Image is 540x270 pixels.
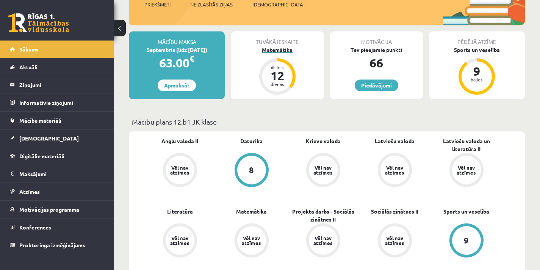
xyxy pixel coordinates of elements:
p: Mācību plāns 12.b1 JK klase [132,117,522,127]
div: Vēl nav atzīmes [384,165,405,175]
a: Krievu valoda [306,137,341,145]
a: Vēl nav atzīmes [359,223,430,259]
a: 9 [430,223,502,259]
a: Sports un veselība 9 balles [429,46,525,96]
div: 8 [249,166,254,174]
a: Maksājumi [10,165,104,183]
a: Vēl nav atzīmes [144,153,216,189]
div: Vēl nav atzīmes [384,236,405,245]
span: Aktuāli [19,64,38,70]
a: Sports un veselība [443,208,489,215]
a: Vēl nav atzīmes [359,153,430,189]
a: Mācību materiāli [10,112,104,129]
span: [DEMOGRAPHIC_DATA] [252,1,305,8]
a: Literatūra [167,208,193,215]
div: 66 [330,54,423,72]
div: Vēl nav atzīmes [169,236,191,245]
div: Vēl nav atzīmes [241,236,262,245]
div: Atlicis [266,65,289,70]
a: Vēl nav atzīmes [144,223,216,259]
a: Aktuāli [10,58,104,76]
a: Sociālās zinātnes II [371,208,418,215]
div: 63.00 [129,54,225,72]
div: balles [465,77,488,82]
legend: Maksājumi [19,165,104,183]
div: Sports un veselība [429,46,525,54]
span: Konferences [19,224,51,231]
legend: Ziņojumi [19,76,104,94]
span: Motivācijas programma [19,206,79,213]
a: Latviešu valoda [375,137,415,145]
a: Ziņojumi [10,76,104,94]
div: Pēdējā atzīme [429,31,525,46]
a: Apmaksāt [158,80,196,91]
a: 8 [216,153,287,189]
a: [DEMOGRAPHIC_DATA] [10,130,104,147]
a: Datorika [240,137,263,145]
span: [DEMOGRAPHIC_DATA] [19,135,79,142]
a: Piedāvājumi [355,80,398,91]
div: Septembris (līdz [DATE]) [129,46,225,54]
div: Vēl nav atzīmes [313,165,334,175]
div: Vēl nav atzīmes [169,165,191,175]
span: € [189,53,194,64]
a: Vēl nav atzīmes [430,153,502,189]
a: Informatīvie ziņojumi [10,94,104,111]
span: Sākums [19,46,39,53]
a: Vēl nav atzīmes [287,153,359,189]
div: Mācību maksa [129,31,225,46]
a: Angļu valoda II [161,137,198,145]
div: Motivācija [330,31,423,46]
span: Mācību materiāli [19,117,61,124]
div: Tev pieejamie punkti [330,46,423,54]
div: dienas [266,82,289,86]
legend: Informatīvie ziņojumi [19,94,104,111]
span: Digitālie materiāli [19,153,64,159]
a: Digitālie materiāli [10,147,104,165]
a: Proktoringa izmēģinājums [10,236,104,254]
a: Atzīmes [10,183,104,200]
div: Vēl nav atzīmes [313,236,334,245]
a: Latviešu valoda un literatūra II [430,137,502,153]
a: Vēl nav atzīmes [287,223,359,259]
div: Matemātika [231,46,324,54]
a: Vēl nav atzīmes [216,223,287,259]
div: 12 [266,70,289,82]
span: Atzīmes [19,188,40,195]
a: Motivācijas programma [10,201,104,218]
a: Projekta darbs - Sociālās zinātnes II [287,208,359,223]
div: 9 [464,236,469,245]
span: Proktoringa izmēģinājums [19,242,85,248]
a: Matemātika Atlicis 12 dienas [231,46,324,96]
div: Vēl nav atzīmes [456,165,477,175]
a: Rīgas 1. Tālmācības vidusskola [8,13,69,32]
div: 9 [465,65,488,77]
div: Tuvākā ieskaite [231,31,324,46]
a: Sākums [10,41,104,58]
span: Priekšmeti [144,1,171,8]
span: Neizlasītās ziņas [190,1,233,8]
a: Matemātika [236,208,267,215]
a: Konferences [10,218,104,236]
